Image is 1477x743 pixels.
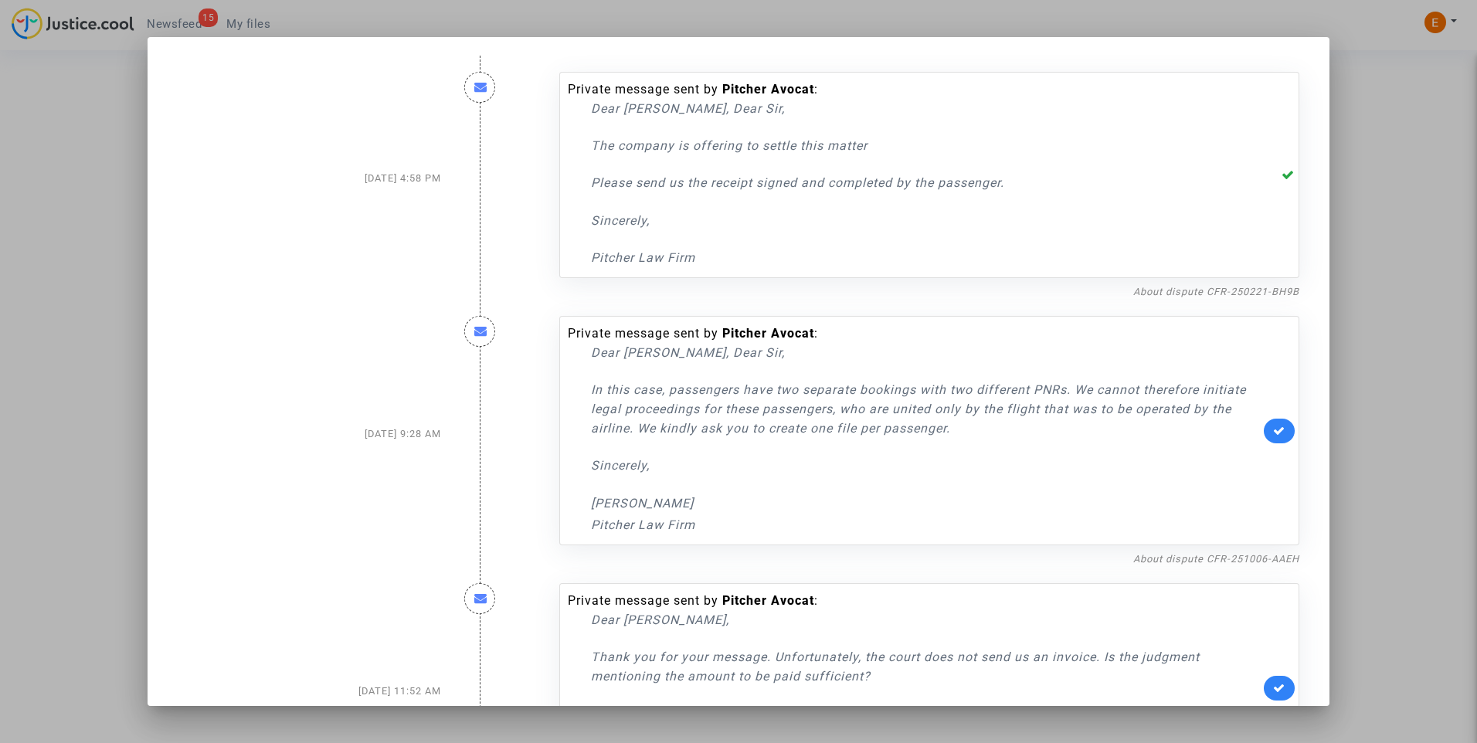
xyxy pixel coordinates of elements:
[722,593,814,608] b: Pitcher Avocat
[591,515,1260,534] p: Pitcher Law Firm
[722,326,814,341] b: Pitcher Avocat
[166,300,452,568] div: [DATE] 9:28 AM
[591,99,1260,118] p: Dear [PERSON_NAME], Dear Sir,
[591,211,1260,230] p: Sincerely,
[591,494,1260,513] p: [PERSON_NAME]
[166,56,452,300] div: [DATE] 4:58 PM
[568,324,1260,534] div: Private message sent by :
[591,380,1260,438] p: In this case, passengers have two separate bookings with two different PNRs. We cannot therefore ...
[591,343,1260,362] p: Dear [PERSON_NAME], Dear Sir,
[591,136,1260,155] p: The company is offering to settle this matter
[1133,553,1299,565] a: About dispute CFR-251006-AAEH
[591,704,1260,723] p: Sincerely,
[591,248,1260,267] p: Pitcher Law Firm
[722,82,814,97] b: Pitcher Avocat
[591,647,1260,686] p: Thank you for your message. Unfortunately, the court does not send us an invoice. Is the judgment...
[591,610,1260,629] p: Dear [PERSON_NAME],
[591,173,1260,192] p: Please send us the receipt signed and completed by the passenger.
[568,80,1260,267] div: Private message sent by :
[591,456,1260,475] p: Sincerely,
[1133,286,1299,297] a: About dispute CFR-250221-BH9B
